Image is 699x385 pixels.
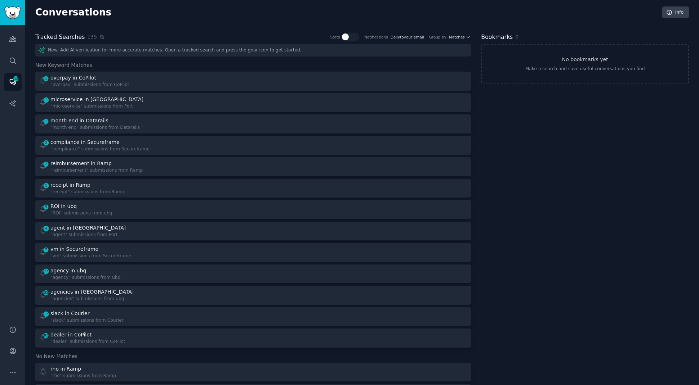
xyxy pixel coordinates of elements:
a: Dailytoyour email [391,35,424,39]
div: "receipt" submissions from Ramp [50,189,124,195]
div: Group by [429,35,446,40]
div: Make a search and save useful conversations you find [525,66,645,72]
a: 1microservice in [GEOGRAPHIC_DATA]"microservice" submissions from Port [35,93,471,112]
div: overpay in CoPilot [50,74,96,82]
span: 4 [43,226,49,231]
div: Notifications [364,35,388,40]
span: Matches [449,35,465,40]
span: 135 [87,33,97,41]
span: 17 [43,312,49,317]
a: 1month end in Datarails"month end" submissions from Datarails [35,114,471,133]
div: reimbursement in Ramp [50,160,112,167]
a: 245 [4,73,22,91]
div: "ROI" submissions from ubq [50,210,112,217]
div: "rho" submissions from Ramp [50,373,116,379]
div: agency in ubq [50,267,86,275]
span: 245 [13,76,19,81]
span: 2 [43,140,49,145]
div: vm in Secureframe [50,245,98,253]
div: "agency" submissions from ubq [50,275,120,281]
a: 2compliance in Secureframe"compliance" submissions from Secureframe [35,136,471,155]
a: 92dealer in CoPilot"dealer" submissions from CoPilot [35,329,471,348]
div: "agencies" submissions from ubq [50,296,135,302]
a: 1receipt in Ramp"receipt" submissions from Ramp [35,179,471,198]
span: 1 [43,98,49,103]
span: 2 [43,162,49,167]
a: 17slack in Courier"slack" submissions from Courier [35,307,471,326]
a: 1overpay in CoPilot"overpay" submissions from CoPilot [35,72,471,91]
a: No bookmarks yetMake a search and save useful conversations you find [481,44,689,84]
div: "slack" submissions from Courier [50,317,123,324]
span: 77 [43,269,49,274]
div: "month end" submissions from Datarails [50,124,140,131]
div: ROI in ubq [50,203,77,210]
div: "microservice" submissions from Port [50,103,145,110]
a: Info [662,6,689,19]
span: 92 [43,333,49,338]
div: "overpay" submissions from CoPilot [50,82,129,88]
div: microservice in [GEOGRAPHIC_DATA] [50,96,143,103]
div: compliance in Secureframe [50,139,120,146]
div: "agent" submissions from Port [50,232,127,238]
div: agent in [GEOGRAPHIC_DATA] [50,224,126,232]
div: month end in Datarails [50,117,108,124]
span: 1 [43,183,49,188]
span: No New Matches [35,353,77,360]
a: 4agent in [GEOGRAPHIC_DATA]"agent" submissions from Port [35,222,471,241]
div: receipt in Ramp [50,181,90,189]
span: 5 [43,204,49,209]
a: 5ROI in ubq"ROI" submissions from ubq [35,200,471,219]
div: Stats [330,35,340,40]
h2: Conversations [35,7,111,18]
button: Matches [449,35,471,40]
span: 35 [43,290,49,295]
a: 77agency in ubq"agency" submissions from ubq [35,264,471,284]
div: "vm" submissions from Secureframe [50,253,131,259]
a: 2reimbursement in Ramp"reimbursement" submissions from Ramp [35,157,471,176]
h2: Tracked Searches [35,33,85,42]
a: 7vm in Secureframe"vm" submissions from Secureframe [35,243,471,262]
span: 1 [43,76,49,81]
span: New Keyword Matches [35,62,92,69]
div: New: Add AI verification for more accurate matches. Open a tracked search and press the gear icon... [35,44,471,56]
div: dealer in CoPilot [50,331,92,339]
div: "compliance" submissions from Secureframe [50,146,150,153]
span: 1 [43,119,49,124]
a: rho in Ramp"rho" submissions from Ramp [35,363,471,382]
h2: Bookmarks [481,33,513,42]
div: "reimbursement" submissions from Ramp [50,167,143,174]
img: GummySearch logo [4,6,21,19]
a: 35agencies in [GEOGRAPHIC_DATA]"agencies" submissions from ubq [35,286,471,305]
div: agencies in [GEOGRAPHIC_DATA] [50,288,134,296]
h3: No bookmarks yet [562,56,608,63]
div: rho in Ramp [50,365,81,373]
div: slack in Courier [50,310,89,317]
span: 7 [43,247,49,252]
span: 0 [515,34,518,40]
div: "dealer" submissions from CoPilot [50,339,125,345]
